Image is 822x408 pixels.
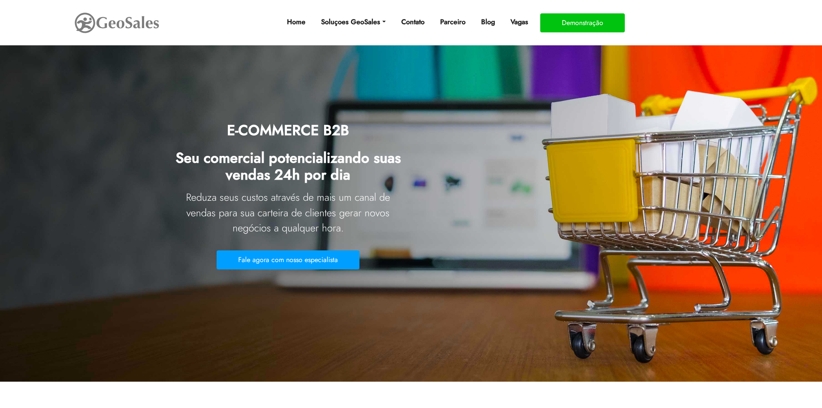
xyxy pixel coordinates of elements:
[540,13,625,32] button: Demonstração
[283,13,309,31] a: Home
[398,13,428,31] a: Contato
[217,250,359,269] button: Fale agora com nosso especialista
[437,13,469,31] a: Parceiro
[318,13,389,31] a: Soluçoes GeoSales
[74,11,160,35] img: GeoSales
[172,143,405,188] h2: Seu comercial potencializando suas vendas 24h por dia
[172,190,405,236] p: Reduza seus custos através de mais um canal de vendas para sua carteira de clientes gerar novos n...
[172,116,405,143] h1: E-COMMERCE B2B
[507,13,532,31] a: Vagas
[478,13,498,31] a: Blog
